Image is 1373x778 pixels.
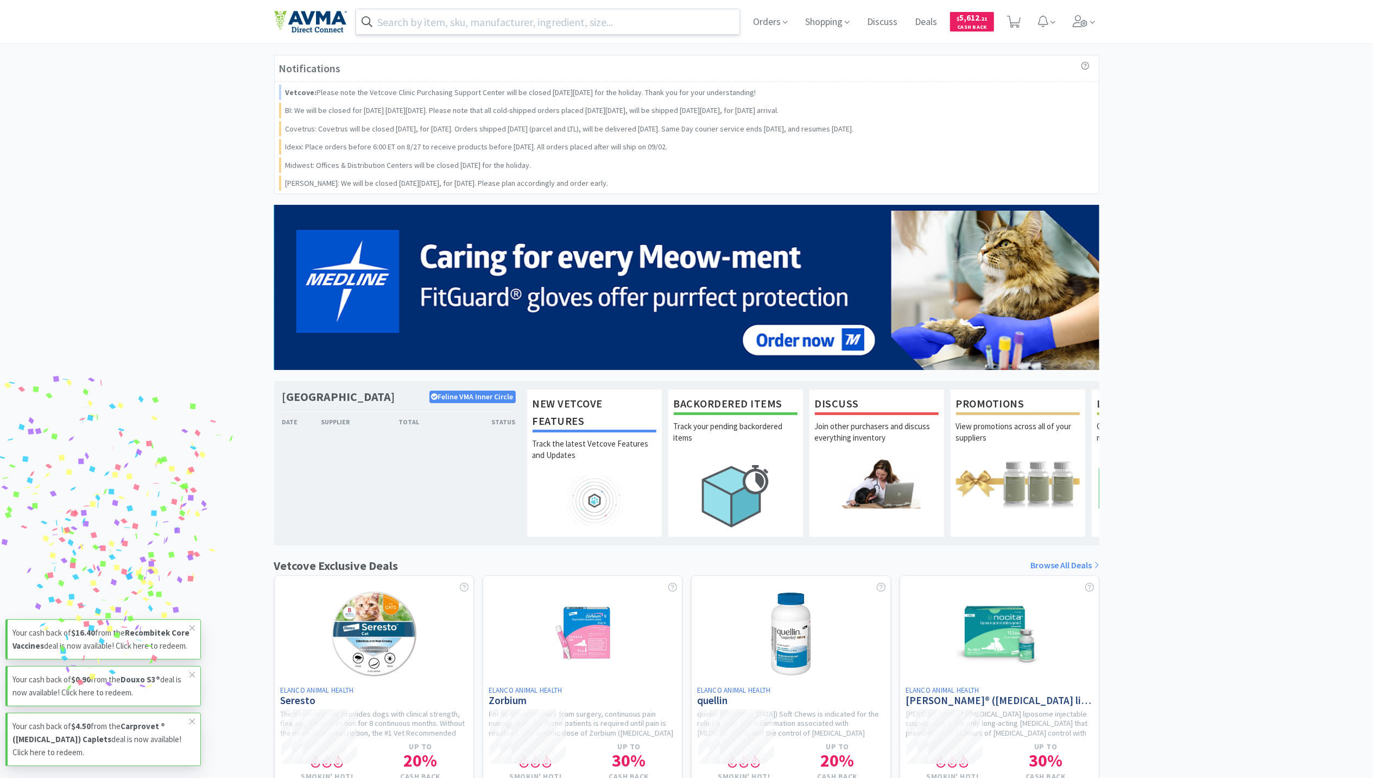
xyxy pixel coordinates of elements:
[668,389,803,537] a: Backordered ItemsTrack your pending backordered items
[957,24,988,32] span: Cash Back
[274,205,1099,370] img: 5b85490d2c9a43ef9873369d65f5cc4c_481.png
[815,459,939,508] img: hero_discuss.png
[956,395,1080,415] h1: Promotions
[957,15,959,22] span: $
[286,123,854,135] p: Covetrus: Covetrus will be closed [DATE], for [DATE]. Orders shipped [DATE] (parcel and LTL), wil...
[815,421,939,459] p: Join other purchasers and discuss everything inventory
[279,60,341,77] h3: Notifications
[791,752,884,769] h1: 20 %
[374,752,467,769] h1: 20 %
[533,395,656,432] h1: New Vetcove Features
[457,417,516,427] div: Status
[863,17,902,27] a: Discuss
[533,438,656,476] p: Track the latest Vetcove Features and Updates
[583,752,676,769] h1: 30 %
[583,742,676,751] h4: Up to
[950,389,1086,537] a: PromotionsView promotions across all of your suppliers
[286,159,532,171] p: Midwest: Offices & Distribution Centers will be closed [DATE] for the holiday.
[12,626,189,652] p: Your cash back of from the deal is now available! Click here to redeem.
[286,104,779,116] p: BI: We will be closed for [DATE] [DATE][DATE]. Please note that all cold-shipped orders placed [D...
[1097,459,1221,508] img: hero_lists.png
[674,395,798,415] h1: Backordered Items
[286,86,756,98] p: Please note the Vetcove Clinic Purchasing Support Center will be closed [DATE][DATE] for the holi...
[274,10,347,33] img: e4e33dab9f054f5782a47901c742baa9_102.png
[674,421,798,459] p: Track your pending backordered items
[398,417,457,427] div: Total
[533,476,656,525] img: hero_feature_roadmap.png
[956,459,1080,508] img: hero_promotions.png
[286,141,668,153] p: Idexx: Place orders before 6:00 ET on 8/27 to receive products before [DATE]. All orders placed a...
[71,674,91,685] strong: $0.90
[286,87,317,97] strong: Vetcove:
[527,389,662,537] a: New Vetcove FeaturesTrack the latest Vetcove Features and Updates
[1097,421,1221,459] p: Quickly compare prices across your most commonly ordered items
[809,389,945,537] a: DiscussJoin other purchasers and discuss everything inventory
[674,459,798,533] img: hero_backorders.png
[71,721,91,731] strong: $4.50
[1031,559,1099,573] a: Browse All Deals
[956,421,1080,459] p: View promotions across all of your suppliers
[282,417,321,427] div: Date
[979,15,988,22] span: . 21
[815,395,939,415] h1: Discuss
[356,9,740,34] input: Search by item, sku, manufacturer, ingredient, size...
[71,628,95,638] strong: $16.40
[910,17,941,27] a: Deals
[1097,395,1221,415] h1: Lists
[12,720,189,759] p: Your cash back of from the deal is now available! Click here to redeem.
[121,674,160,685] strong: Douxo S3®
[286,177,609,189] p: [PERSON_NAME]: We will be closed [DATE][DATE], for [DATE]. Please plan accordingly and order early.
[374,742,467,751] h4: Up to
[1091,389,1227,537] a: ListsQuickly compare prices across your most commonly ordered items
[999,752,1093,769] h1: 30 %
[950,7,994,36] a: $5,612.21Cash Back
[282,389,395,405] h1: [GEOGRAPHIC_DATA]
[999,742,1093,751] h4: Up to
[957,12,988,23] span: 5,612
[791,742,884,751] h4: Up to
[12,673,189,699] p: Your cash back of from the deal is now available! Click here to redeem.
[274,556,398,575] h1: Vetcove Exclusive Deals
[429,391,516,403] p: Feline VMA Inner Circle
[321,417,398,427] div: Supplier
